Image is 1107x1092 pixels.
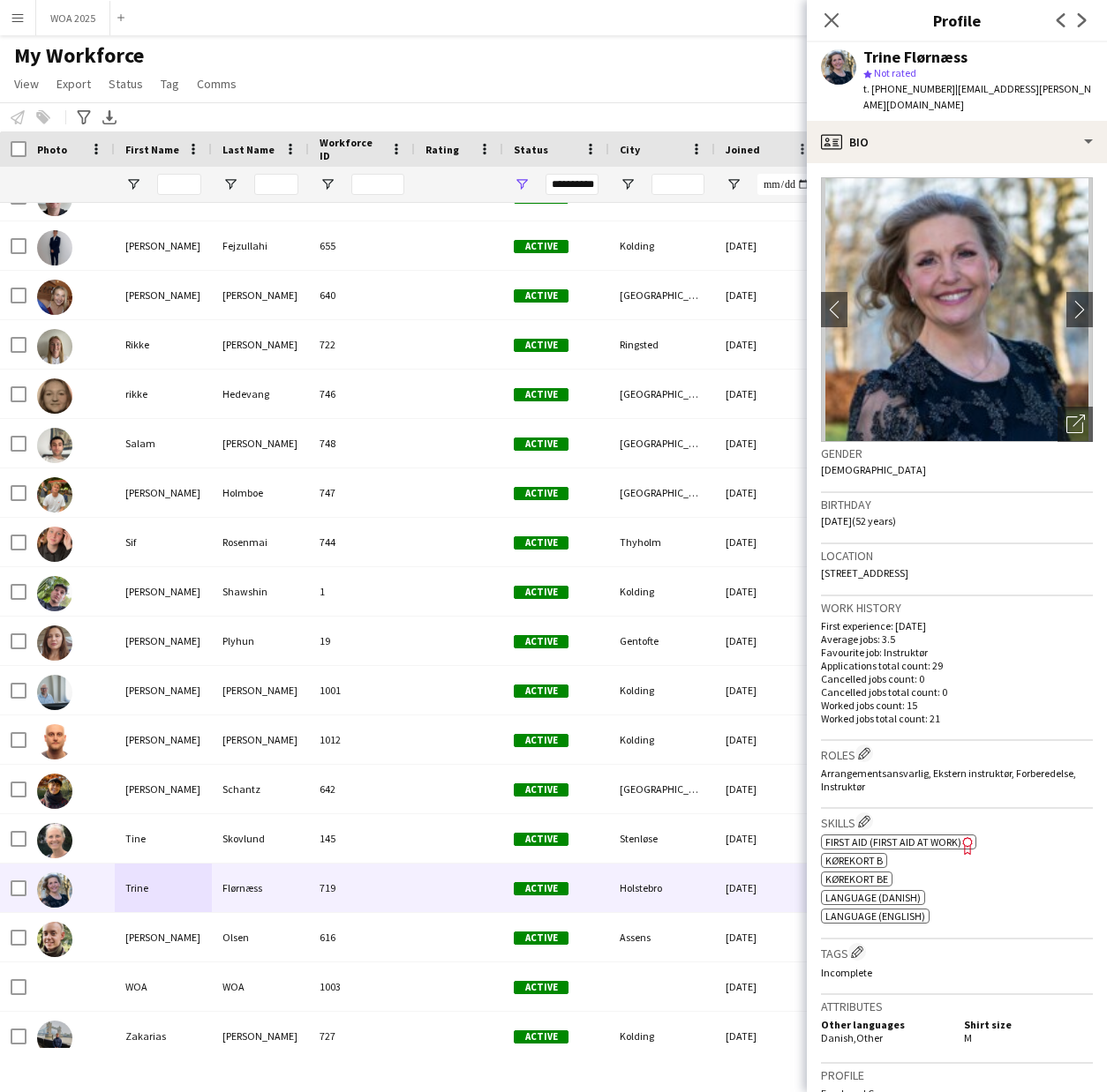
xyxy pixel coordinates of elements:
p: Applications total count: 29 [821,659,1093,672]
img: Steve Marko Shawshin [37,576,72,611]
div: Kolding [609,715,715,764]
span: [DATE] (52 years) [821,514,896,527]
div: Ringsted [609,320,715,369]
div: [DATE] [715,715,821,764]
span: Kørekort B [825,854,883,867]
h3: Profile [807,9,1107,32]
div: Bio [807,121,1107,163]
div: Fejzullahi [212,221,309,270]
input: Joined Filter Input [757,174,810,195]
span: Active [514,833,569,846]
div: 744 [309,518,415,566]
span: Active [514,536,569,550]
div: Open photos pop-in [1058,407,1093,442]
img: Tine Skovlund [37,823,72,858]
div: [DATE] [715,864,821,912]
div: Kolding [609,666,715,714]
div: Rikke [115,320,212,369]
p: Average jobs: 3.5 [821,632,1093,646]
h5: Other languages [821,1018,950,1031]
div: rikke [115,370,212,418]
div: Holmboe [212,468,309,517]
div: Zakarias [115,1012,212,1060]
div: 1012 [309,715,415,764]
span: Arrangementsansvarlig, Ekstern instruktør, Forberedelse, Instruktør [821,767,1076,793]
span: First Name [125,143,179,156]
img: Viktor Olsen [37,922,72,957]
h3: Roles [821,744,1093,763]
span: Active [514,783,569,797]
div: [PERSON_NAME] [115,271,212,319]
div: Skovlund [212,814,309,863]
input: Workforce ID Filter Input [351,174,404,195]
div: 719 [309,864,415,912]
span: My Workforce [14,42,144,69]
div: Stenløse [609,814,715,863]
div: [PERSON_NAME] [115,567,212,616]
div: [DATE] [715,320,821,369]
div: Assens [609,913,715,961]
div: Tine [115,814,212,863]
span: Active [514,981,569,994]
div: [PERSON_NAME] [115,666,212,714]
div: Sif [115,518,212,566]
div: [DATE] [715,221,821,270]
div: Salam [115,419,212,467]
img: Thomas Møldrup Rasmussen [37,724,72,759]
span: Active [514,289,569,303]
h3: Profile [821,1067,1093,1083]
button: Open Filter Menu [320,176,335,192]
input: First Name Filter Input [157,174,201,195]
div: 722 [309,320,415,369]
button: Open Filter Menu [125,176,141,192]
img: Trine Flørnæss [37,872,72,908]
app-action-btn: Advanced filters [73,107,94,128]
div: [PERSON_NAME] [115,913,212,961]
div: [PERSON_NAME] [212,715,309,764]
img: Salam Al-Maliky [37,428,72,463]
span: Active [514,931,569,945]
span: Status [109,76,143,92]
div: Hedevang [212,370,309,418]
div: [PERSON_NAME] [115,221,212,270]
app-action-btn: Export XLSX [99,107,120,128]
img: Rikke Fredberg Jørgensen [37,280,72,315]
div: [PERSON_NAME] [212,320,309,369]
div: Plyhun [212,617,309,665]
button: Open Filter Menu [514,176,530,192]
div: 727 [309,1012,415,1060]
span: City [620,143,640,156]
h3: Location [821,548,1093,564]
div: Flørnæss [212,864,309,912]
img: Sebastian Holmboe [37,477,72,512]
span: Active [514,487,569,500]
h5: Shirt size [964,1018,1093,1031]
img: Søren Madsen [37,675,72,710]
div: Kolding [609,567,715,616]
div: [GEOGRAPHIC_DATA] [609,765,715,813]
div: [DATE] [715,271,821,319]
div: [PERSON_NAME] [212,271,309,319]
span: Active [514,684,569,698]
span: Comms [197,76,237,92]
a: Export [49,72,98,95]
h3: Skills [821,812,1093,831]
h3: Gender [821,445,1093,461]
div: 655 [309,221,415,270]
span: Other [856,1031,883,1044]
span: Active [514,388,569,401]
span: Active [514,734,569,747]
div: [PERSON_NAME] [115,715,212,764]
span: Active [514,882,569,895]
div: [GEOGRAPHIC_DATA] [609,271,715,319]
span: View [14,76,39,92]
div: [DATE] [715,666,821,714]
img: rikke Hedevang [37,378,72,414]
span: Workforce ID [320,136,383,162]
div: Olsen [212,913,309,961]
img: Crew avatar or photo [821,177,1093,442]
p: Cancelled jobs count: 0 [821,672,1093,685]
h3: Tags [821,943,1093,961]
div: Rosenmai [212,518,309,566]
button: WOA 2025 [36,1,110,35]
